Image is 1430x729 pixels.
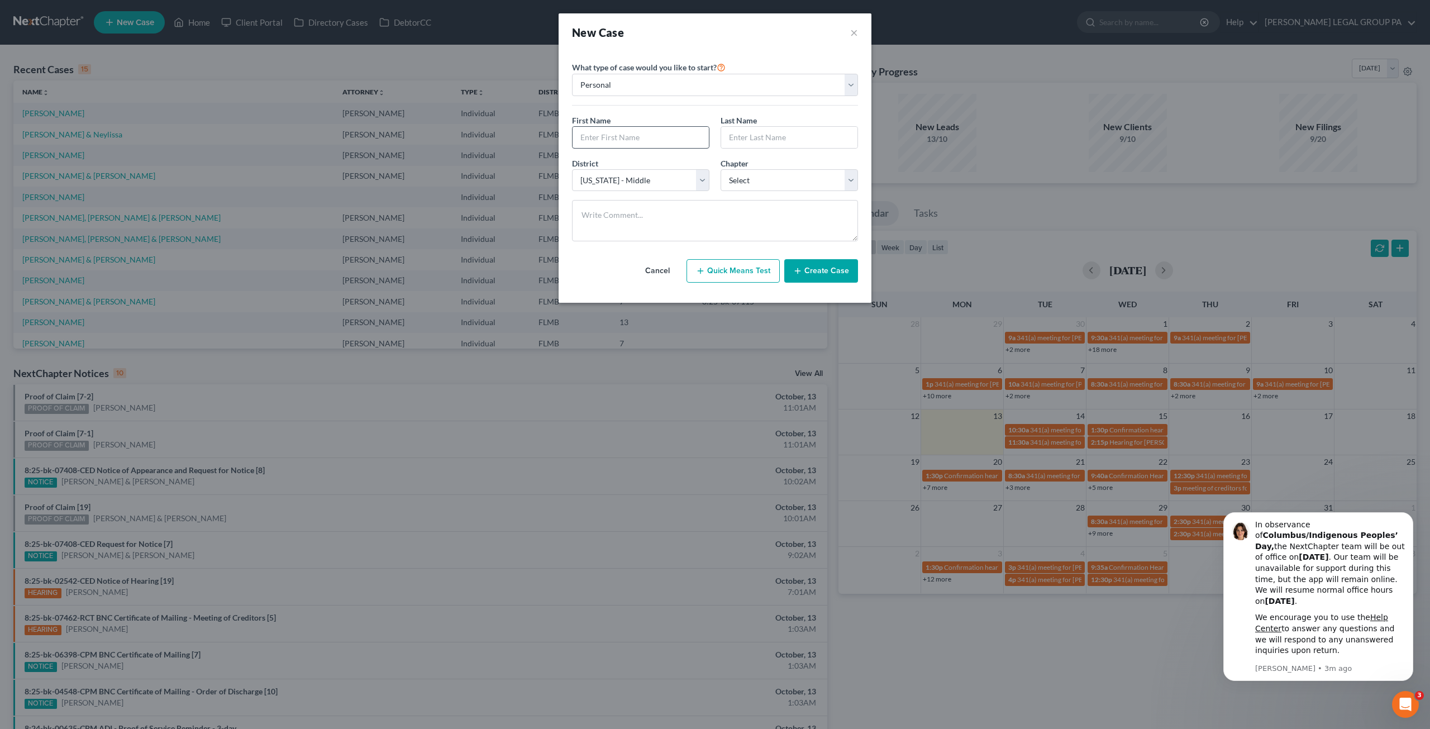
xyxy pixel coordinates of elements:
button: Cancel [633,260,682,282]
span: First Name [572,116,611,125]
input: Enter Last Name [721,127,857,148]
iframe: Intercom live chat [1392,691,1419,718]
span: District [572,159,598,168]
iframe: Intercom notifications message [1207,509,1430,723]
input: Enter First Name [573,127,709,148]
span: Chapter [721,159,749,168]
button: Quick Means Test [687,259,780,283]
button: × [850,25,858,40]
strong: New Case [572,26,624,39]
label: What type of case would you like to start? [572,60,726,74]
span: 3 [1415,691,1424,700]
span: Last Name [721,116,757,125]
button: Create Case [784,259,858,283]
